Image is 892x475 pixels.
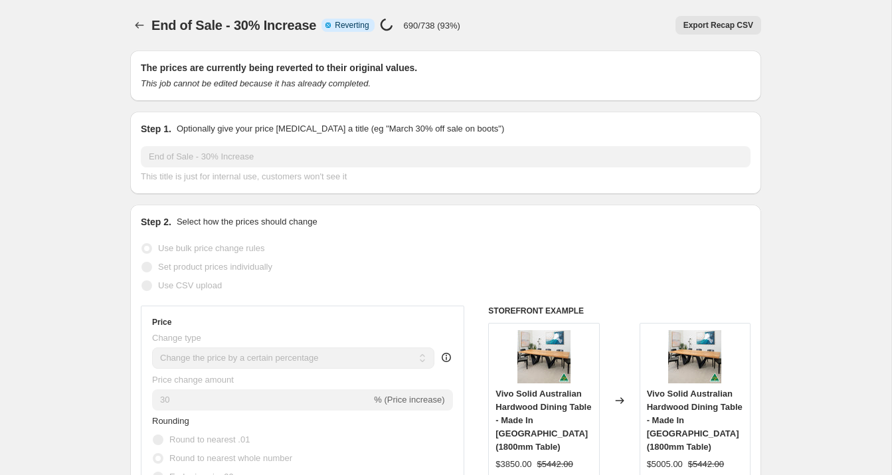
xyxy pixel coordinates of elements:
span: Change type [152,333,201,343]
span: This title is just for internal use, customers won't see it [141,171,347,181]
span: Use bulk price change rules [158,243,264,253]
p: 690/738 (93%) [404,21,460,31]
div: $5005.00 [647,458,683,471]
img: squarelogo_25f919ee-0f05-4da2-bf4f-ff671753f9d1_80x.jpg [517,330,571,383]
span: Reverting [335,20,369,31]
strike: $5442.00 [537,458,573,471]
h2: Step 1. [141,122,171,136]
span: Round to nearest .01 [169,434,250,444]
strike: $5442.00 [688,458,724,471]
h2: Step 2. [141,215,171,229]
span: Export Recap CSV [683,20,753,31]
h6: STOREFRONT EXAMPLE [488,306,751,316]
span: Use CSV upload [158,280,222,290]
button: Price change jobs [130,16,149,35]
img: squarelogo_25f919ee-0f05-4da2-bf4f-ff671753f9d1_80x.jpg [668,330,721,383]
p: Select how the prices should change [177,215,317,229]
h3: Price [152,317,171,328]
div: help [440,351,453,364]
input: 30% off holiday sale [141,146,751,167]
p: Optionally give your price [MEDICAL_DATA] a title (eg "March 30% off sale on boots") [177,122,504,136]
span: Round to nearest whole number [169,453,292,463]
div: $3850.00 [495,458,531,471]
span: Price change amount [152,375,234,385]
span: End of Sale - 30% Increase [151,18,316,33]
h2: The prices are currently being reverted to their original values. [141,61,751,74]
button: Export Recap CSV [675,16,761,35]
input: -15 [152,389,371,411]
span: % (Price increase) [374,395,444,405]
span: Vivo Solid Australian Hardwood Dining Table - Made In [GEOGRAPHIC_DATA] (1800mm Table) [495,389,591,452]
i: This job cannot be edited because it has already completed. [141,78,371,88]
span: Vivo Solid Australian Hardwood Dining Table - Made In [GEOGRAPHIC_DATA] (1800mm Table) [647,389,743,452]
span: Set product prices individually [158,262,272,272]
span: Rounding [152,416,189,426]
